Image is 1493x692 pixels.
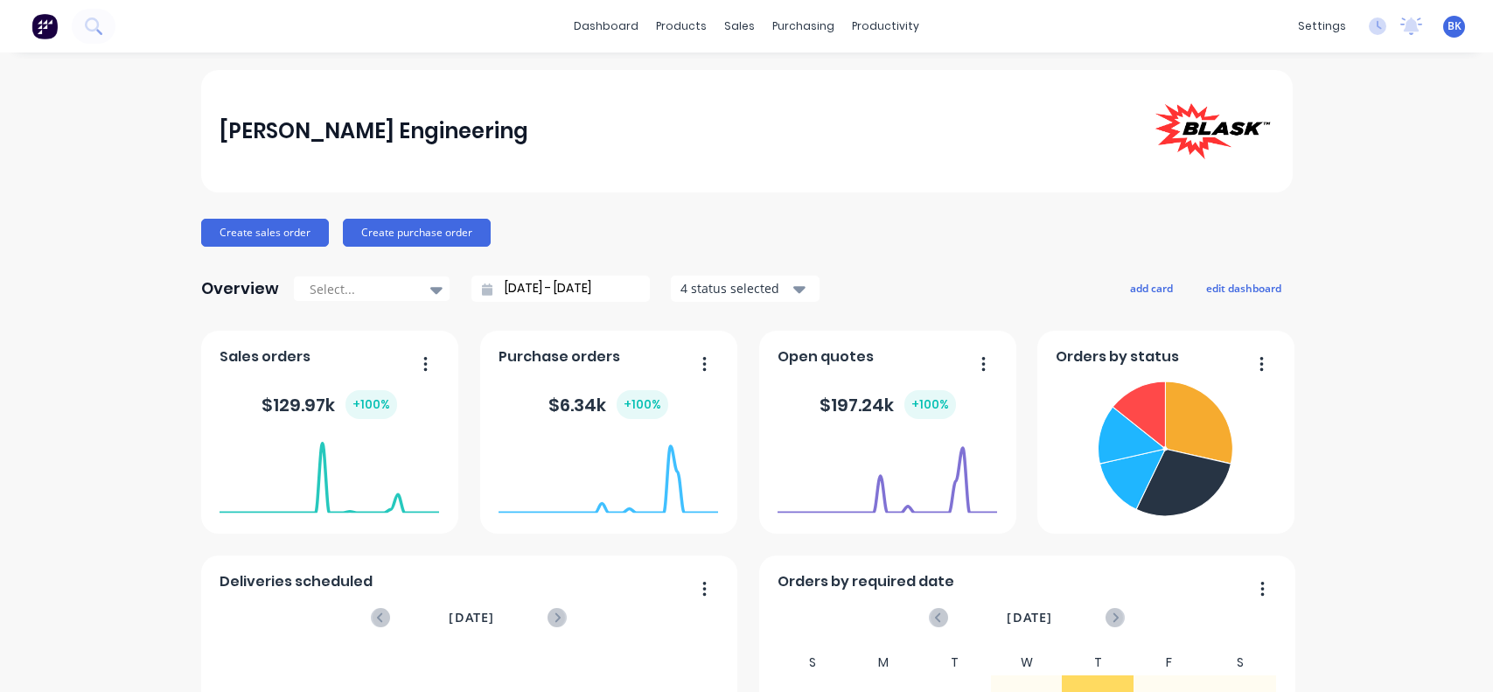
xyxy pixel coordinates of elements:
div: F [1134,650,1205,675]
div: S [1204,650,1276,675]
div: $ 197.24k [820,390,956,419]
div: + 100 % [345,390,397,419]
button: 4 status selected [671,276,820,302]
div: sales [715,13,764,39]
img: Blask Engineering [1151,101,1273,160]
span: BK [1448,18,1462,34]
button: edit dashboard [1195,276,1293,299]
div: T [1062,650,1134,675]
div: products [647,13,715,39]
div: [PERSON_NAME] Engineering [220,114,528,149]
div: settings [1289,13,1355,39]
span: Orders by status [1056,346,1179,367]
div: W [991,650,1063,675]
span: [DATE] [449,608,494,627]
span: Sales orders [220,346,310,367]
div: + 100 % [617,390,668,419]
div: $ 6.34k [548,390,668,419]
div: S [777,650,848,675]
span: [DATE] [1007,608,1052,627]
a: dashboard [565,13,647,39]
div: 4 status selected [680,279,791,297]
div: Overview [201,271,279,306]
img: Factory [31,13,58,39]
span: Purchase orders [499,346,620,367]
div: productivity [843,13,928,39]
div: M [848,650,920,675]
button: add card [1119,276,1184,299]
button: Create purchase order [343,219,491,247]
div: T [919,650,991,675]
span: Open quotes [778,346,874,367]
div: + 100 % [904,390,956,419]
div: purchasing [764,13,843,39]
div: $ 129.97k [262,390,397,419]
button: Create sales order [201,219,329,247]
